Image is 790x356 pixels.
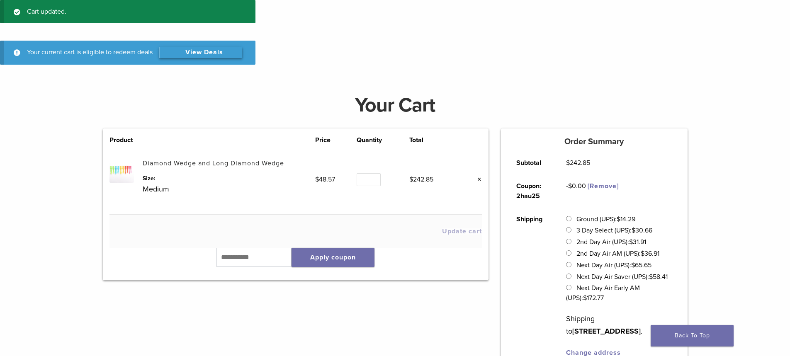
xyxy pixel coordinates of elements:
a: Remove this item [471,174,482,185]
span: $ [583,294,587,302]
span: $ [631,261,635,269]
th: Product [109,135,143,145]
span: $ [315,175,319,184]
span: $ [641,249,644,258]
bdi: 242.85 [409,175,433,184]
bdi: 65.65 [631,261,651,269]
span: 0.00 [568,182,586,190]
label: Next Day Air Saver (UPS): [576,273,668,281]
span: $ [629,238,633,246]
a: Back To Top [651,325,734,346]
th: Quantity [357,135,409,145]
bdi: 58.41 [649,273,668,281]
bdi: 36.91 [641,249,659,258]
label: 2nd Day Air (UPS): [576,238,646,246]
span: $ [632,226,635,235]
span: $ [649,273,653,281]
bdi: 172.77 [583,294,604,302]
th: Subtotal [507,151,557,174]
bdi: 31.91 [629,238,646,246]
img: Diamond Wedge and Long Diamond Wedge [109,158,134,183]
a: Remove 2hau25 coupon [588,182,619,190]
h1: Your Cart [97,95,694,115]
bdi: 48.57 [315,175,335,184]
th: Coupon: 2hau25 [507,174,557,208]
p: Shipping to . [566,312,672,337]
label: Next Day Air (UPS): [576,261,651,269]
label: 2nd Day Air AM (UPS): [576,249,659,258]
a: View Deals [159,47,242,58]
h5: Order Summary [501,137,688,147]
dt: Size: [143,174,315,183]
span: $ [568,182,572,190]
button: Apply coupon [292,248,374,267]
th: Total [409,135,459,145]
bdi: 30.66 [632,226,652,235]
span: $ [409,175,413,184]
td: - [557,174,628,208]
a: Diamond Wedge and Long Diamond Wedge [143,159,284,167]
label: Ground (UPS): [576,215,635,223]
button: Update cart [442,228,482,235]
th: Price [315,135,357,145]
span: $ [566,159,570,167]
span: $ [617,215,620,223]
bdi: 242.85 [566,159,590,167]
label: 3 Day Select (UPS): [576,226,652,235]
p: Medium [143,183,315,195]
label: Next Day Air Early AM (UPS): [566,284,639,302]
strong: [STREET_ADDRESS] [572,327,641,336]
bdi: 14.29 [617,215,635,223]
